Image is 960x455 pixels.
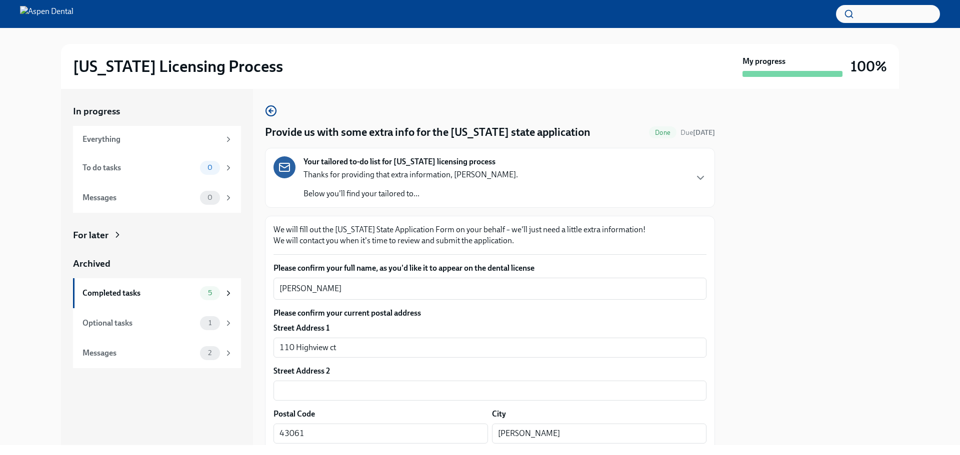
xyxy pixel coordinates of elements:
a: Everything [73,126,241,153]
span: Done [649,129,676,136]
span: 0 [201,194,218,201]
div: Messages [82,192,196,203]
label: Street Address 1 [273,323,329,334]
div: Everything [82,134,220,145]
a: Completed tasks5 [73,278,241,308]
div: Optional tasks [82,318,196,329]
p: Below you'll find your tailored to... [303,188,518,199]
textarea: [PERSON_NAME] [279,283,700,295]
a: In progress [73,105,241,118]
strong: Your tailored to-do list for [US_STATE] licensing process [303,156,495,167]
div: Completed tasks [82,288,196,299]
p: We will fill out the [US_STATE] State Application Form on your behalf – we'll just need a little ... [273,224,706,246]
img: Aspen Dental [20,6,73,22]
label: Please confirm your current postal address [273,308,706,319]
div: For later [73,229,108,242]
label: Postal Code [273,409,315,420]
p: Thanks for providing that extra information, [PERSON_NAME]. [303,169,518,180]
a: Messages0 [73,183,241,213]
span: 5 [202,289,218,297]
span: 2 [202,349,217,357]
h4: Provide us with some extra info for the [US_STATE] state application [265,125,590,140]
h3: 100% [850,57,887,75]
strong: [DATE] [693,128,715,137]
a: Optional tasks1 [73,308,241,338]
a: Messages2 [73,338,241,368]
h2: [US_STATE] Licensing Process [73,56,283,76]
label: Please confirm your full name, as you'd like it to appear on the dental license [273,263,706,274]
span: 0 [201,164,218,171]
span: Due [680,128,715,137]
label: City [492,409,506,420]
label: Street Address 2 [273,366,330,377]
span: 1 [202,319,217,327]
a: To do tasks0 [73,153,241,183]
strong: My progress [742,56,785,67]
div: To do tasks [82,162,196,173]
div: Messages [82,348,196,359]
a: Archived [73,257,241,270]
a: For later [73,229,241,242]
span: June 17th, 2025 10:00 [680,128,715,137]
